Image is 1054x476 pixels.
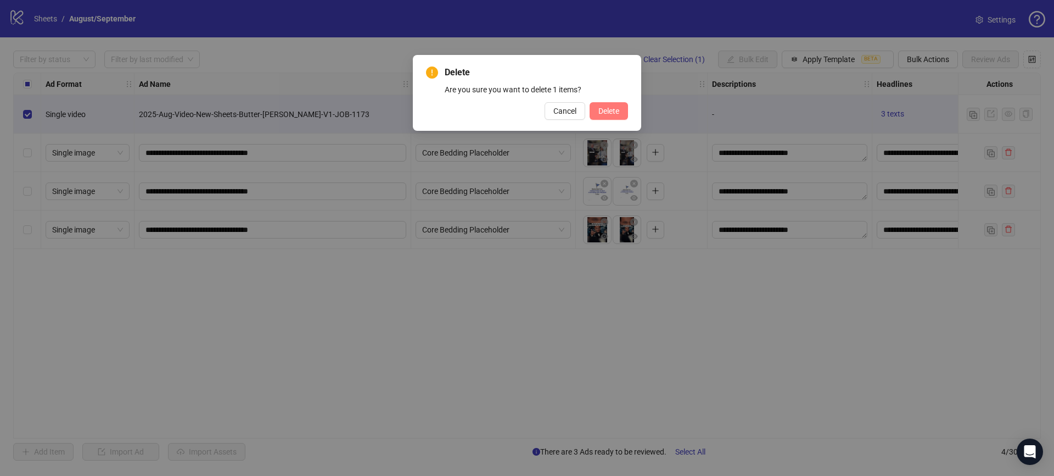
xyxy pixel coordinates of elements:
span: Delete [598,107,619,115]
span: Cancel [553,107,576,115]
span: Delete [445,66,628,79]
div: Are you sure you want to delete 1 items? [445,84,628,96]
button: Cancel [545,102,585,120]
button: Delete [590,102,628,120]
span: exclamation-circle [426,67,438,79]
div: Open Intercom Messenger [1017,439,1043,465]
